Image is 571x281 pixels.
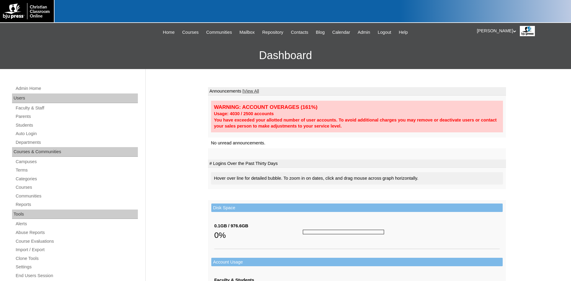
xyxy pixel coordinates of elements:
[3,3,51,19] img: logo-white.png
[15,166,138,174] a: Terms
[214,111,274,116] strong: Usage: 4030 / 2500 accounts
[15,175,138,183] a: Categories
[182,29,199,36] span: Courses
[15,192,138,200] a: Communities
[211,204,503,212] td: Disk Space
[316,29,324,36] span: Blog
[203,29,235,36] a: Communities
[211,258,503,267] td: Account Usage
[214,229,303,241] div: 0%
[355,29,373,36] a: Admin
[12,147,138,157] div: Courses & Communities
[240,29,255,36] span: Mailbox
[15,139,138,146] a: Departments
[237,29,258,36] a: Mailbox
[15,122,138,129] a: Students
[244,89,259,93] a: View All
[396,29,411,36] a: Help
[15,229,138,236] a: Abuse Reports
[12,93,138,103] div: Users
[214,223,303,229] div: 0.1GB / 976.6GB
[399,29,408,36] span: Help
[15,263,138,271] a: Settings
[332,29,350,36] span: Calendar
[3,42,568,69] h3: Dashboard
[208,137,506,149] td: No unread announcements.
[15,238,138,245] a: Course Evaluations
[15,220,138,228] a: Alerts
[520,26,535,36] img: George / Distance Learning Online Staff
[15,113,138,120] a: Parents
[291,29,308,36] span: Contacts
[12,210,138,219] div: Tools
[477,26,565,36] div: [PERSON_NAME]
[262,29,283,36] span: Repository
[378,29,391,36] span: Logout
[15,85,138,92] a: Admin Home
[15,184,138,191] a: Courses
[206,29,232,36] span: Communities
[329,29,353,36] a: Calendar
[214,104,500,111] div: WARNING: ACCOUNT OVERAGES (161%)
[288,29,311,36] a: Contacts
[160,29,178,36] a: Home
[375,29,394,36] a: Logout
[358,29,370,36] span: Admin
[214,117,500,129] div: You have exceeded your allotted number of user accounts. To avoid additional charges you may remo...
[15,130,138,137] a: Auto Login
[179,29,202,36] a: Courses
[15,201,138,208] a: Reports
[15,104,138,112] a: Faculty & Staff
[211,172,503,185] div: Hover over line for detailed bubble. To zoom in on dates, click and drag mouse across graph horiz...
[208,159,506,168] td: # Logins Over the Past Thirty Days
[259,29,286,36] a: Repository
[163,29,175,36] span: Home
[313,29,327,36] a: Blog
[15,158,138,166] a: Campuses
[208,87,506,96] td: Announcements |
[15,272,138,279] a: End Users Session
[15,255,138,262] a: Clone Tools
[15,246,138,254] a: Import / Export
